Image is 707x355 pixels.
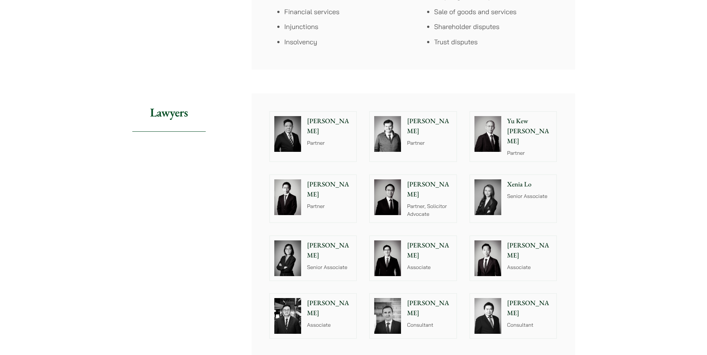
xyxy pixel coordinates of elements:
p: Partner [307,139,352,147]
p: [PERSON_NAME] [307,240,352,260]
p: Senior Associate [307,263,352,271]
a: [PERSON_NAME] Partner [269,111,357,162]
li: Insolvency [284,37,407,47]
a: Yu Kew [PERSON_NAME] Partner [470,111,557,162]
p: Associate [407,263,452,271]
p: [PERSON_NAME] [407,116,452,136]
li: Trust disputes [434,37,557,47]
h2: Lawyers [132,93,206,132]
p: Partner [307,202,352,210]
a: [PERSON_NAME] Consultant [369,293,457,339]
p: [PERSON_NAME] [407,179,452,199]
p: Partner, Solicitor Advocate [407,202,452,218]
a: Xenia Lo Senior Associate [470,175,557,223]
p: [PERSON_NAME] [307,179,352,199]
li: Shareholder disputes [434,22,557,32]
p: Consultant [507,321,552,329]
p: [PERSON_NAME] [307,116,352,136]
a: Henry Ma photo [PERSON_NAME] Partner [269,175,357,223]
p: Senior Associate [507,192,552,200]
p: Partner [507,149,552,157]
p: Associate [507,263,552,271]
a: [PERSON_NAME] Associate [269,293,357,339]
a: [PERSON_NAME] Senior Associate [269,236,357,281]
p: [PERSON_NAME] [407,240,452,260]
p: [PERSON_NAME] [407,298,452,318]
a: [PERSON_NAME] Consultant [470,293,557,339]
p: [PERSON_NAME] [307,298,352,318]
p: Partner [407,139,452,147]
a: [PERSON_NAME] Partner [369,111,457,162]
p: Yu Kew [PERSON_NAME] [507,116,552,146]
p: [PERSON_NAME] [507,240,552,260]
p: Consultant [407,321,452,329]
li: Financial services [284,7,407,17]
p: Xenia Lo [507,179,552,189]
a: [PERSON_NAME] Partner, Solicitor Advocate [369,175,457,223]
li: Injunctions [284,22,407,32]
a: [PERSON_NAME] Associate [369,236,457,281]
img: Henry Ma photo [274,179,301,215]
li: Sale of goods and services [434,7,557,17]
p: [PERSON_NAME] [507,298,552,318]
a: [PERSON_NAME] Associate [470,236,557,281]
p: Associate [307,321,352,329]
